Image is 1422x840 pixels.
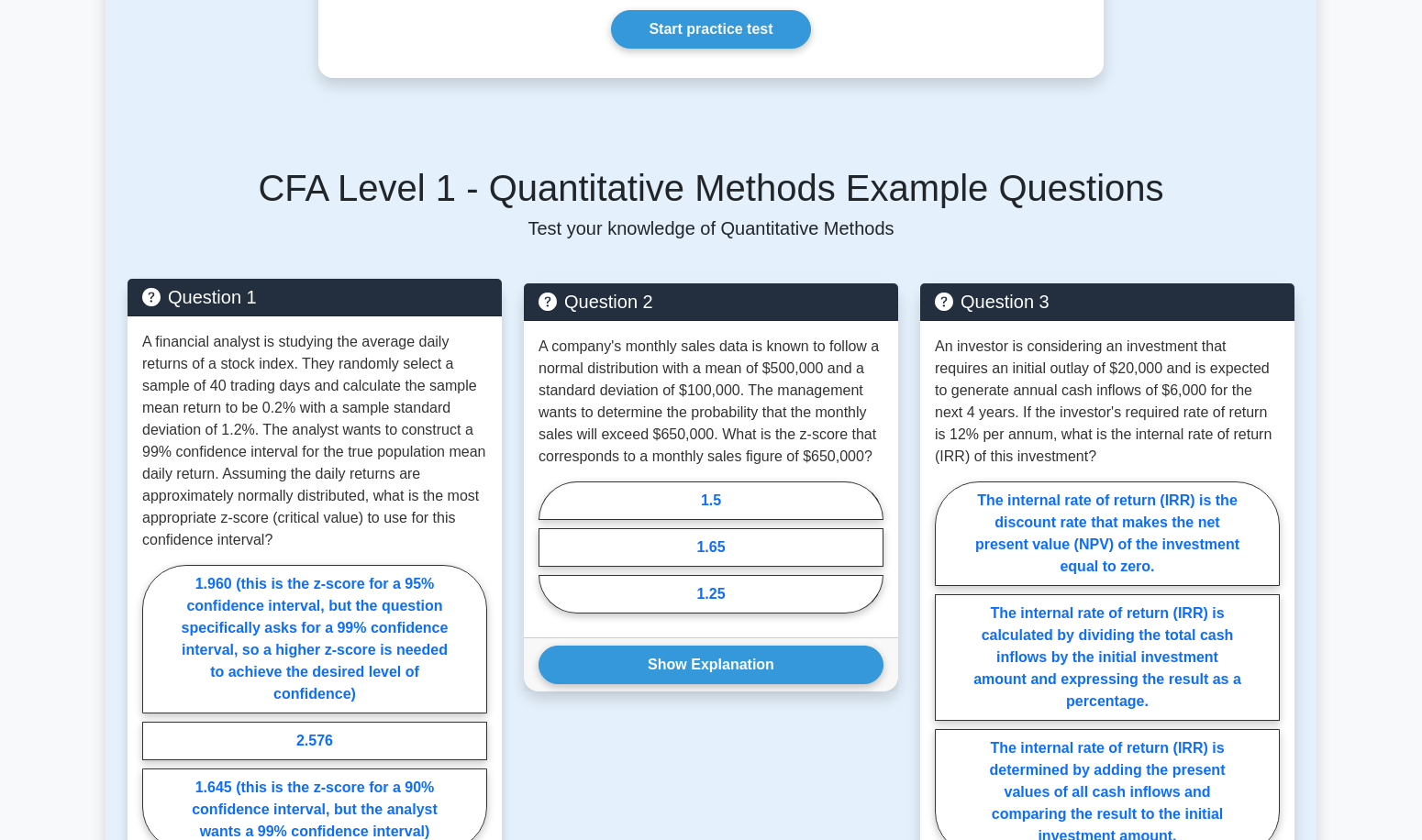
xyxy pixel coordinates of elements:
[935,481,1280,586] label: The internal rate of return (IRR) is the discount rate that makes the net present value (NPV) of ...
[128,166,1294,210] h5: CFA Level 1 - Quantitative Methods Example Questions
[539,575,883,613] label: 1.25
[539,481,883,520] label: 1.5
[128,217,1294,239] p: Test your knowledge of Quantitative Methods
[611,10,810,49] a: Start practice test
[142,565,487,713] label: 1.960 (this is the z-score for a 95% confidence interval, but the question specifically asks for ...
[142,286,487,308] h5: Question 1
[539,336,883,468] p: A company's monthly sales data is known to follow a normal distribution with a mean of $500,000 a...
[935,594,1280,721] label: The internal rate of return (IRR) is calculated by dividing the total cash inflows by the initial...
[539,528,883,567] label: 1.65
[142,331,487,551] p: A financial analyst is studying the average daily returns of a stock index. They randomly select ...
[142,722,487,760] label: 2.576
[539,646,883,684] button: Show Explanation
[935,336,1280,468] p: An investor is considering an investment that requires an initial outlay of $20,000 and is expect...
[539,291,883,313] h5: Question 2
[935,291,1280,313] h5: Question 3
